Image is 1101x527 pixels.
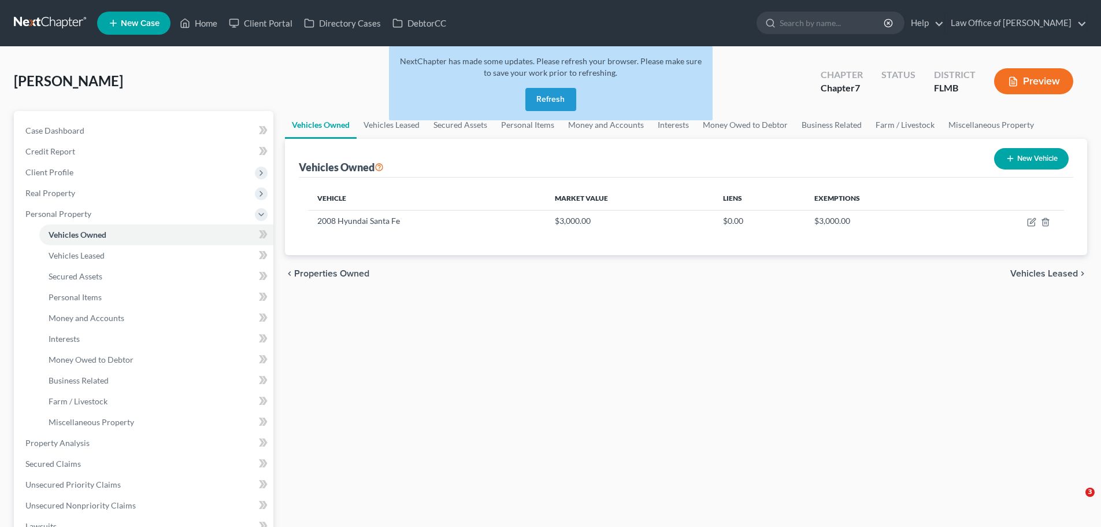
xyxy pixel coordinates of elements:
div: Chapter [821,68,863,82]
span: Case Dashboard [25,126,84,135]
th: Liens [714,187,805,210]
td: $0.00 [714,210,805,232]
div: District [934,68,976,82]
a: Money Owed to Debtor [696,111,795,139]
td: 2008 Hyundai Santa Fe [308,210,546,232]
input: Search by name... [780,12,885,34]
th: Market Value [546,187,714,210]
a: Secured Assets [39,266,273,287]
a: Home [174,13,223,34]
iframe: Intercom live chat [1062,488,1089,515]
a: Vehicles Leased [357,111,427,139]
span: [PERSON_NAME] [14,72,123,89]
div: FLMB [934,82,976,95]
span: Interests [49,334,80,344]
span: Unsecured Priority Claims [25,480,121,489]
span: Vehicles Leased [1010,269,1078,278]
a: Vehicles Owned [39,224,273,245]
a: Business Related [39,370,273,391]
a: Interests [39,329,273,349]
span: New Case [121,19,160,28]
th: Exemptions [805,187,956,210]
a: Property Analysis [16,433,273,454]
a: Help [905,13,944,34]
span: Farm / Livestock [49,396,107,406]
span: Money and Accounts [49,313,124,323]
span: Personal Items [49,292,102,302]
span: NextChapter has made some updates. Please refresh your browser. Please make sure to save your wor... [400,56,702,78]
div: Chapter [821,82,863,95]
span: 3 [1085,488,1095,497]
span: 7 [855,82,860,93]
td: $3,000.00 [805,210,956,232]
span: Unsecured Nonpriority Claims [25,500,136,510]
span: Credit Report [25,146,75,156]
span: Vehicles Leased [49,250,105,260]
a: Vehicles Leased [39,245,273,266]
a: Law Office of [PERSON_NAME] [945,13,1087,34]
a: Business Related [795,111,869,139]
span: Personal Property [25,209,91,219]
a: Credit Report [16,141,273,162]
span: Real Property [25,188,75,198]
td: $3,000.00 [546,210,714,232]
span: Money Owed to Debtor [49,355,134,364]
th: Vehicle [308,187,546,210]
button: Vehicles Leased chevron_right [1010,269,1087,278]
button: Preview [994,68,1073,94]
span: Property Analysis [25,438,90,448]
span: Miscellaneous Property [49,417,134,427]
a: Secured Claims [16,454,273,474]
a: Money Owed to Debtor [39,349,273,370]
i: chevron_left [285,269,294,278]
a: Farm / Livestock [39,391,273,412]
button: Refresh [525,88,576,111]
a: Money and Accounts [39,308,273,329]
span: Vehicles Owned [49,230,106,239]
a: Client Portal [223,13,298,34]
a: Case Dashboard [16,120,273,141]
span: Business Related [49,375,109,385]
div: Vehicles Owned [299,160,384,174]
span: Client Profile [25,167,73,177]
i: chevron_right [1078,269,1087,278]
span: Secured Claims [25,459,81,469]
a: Unsecured Priority Claims [16,474,273,495]
a: DebtorCC [387,13,452,34]
a: Miscellaneous Property [941,111,1041,139]
span: Secured Assets [49,271,102,281]
a: Farm / Livestock [869,111,941,139]
div: Status [881,68,915,82]
span: Properties Owned [294,269,369,278]
a: Unsecured Nonpriority Claims [16,495,273,516]
a: Directory Cases [298,13,387,34]
a: Miscellaneous Property [39,412,273,433]
button: chevron_left Properties Owned [285,269,369,278]
button: New Vehicle [994,148,1069,169]
a: Vehicles Owned [285,111,357,139]
a: Personal Items [39,287,273,308]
